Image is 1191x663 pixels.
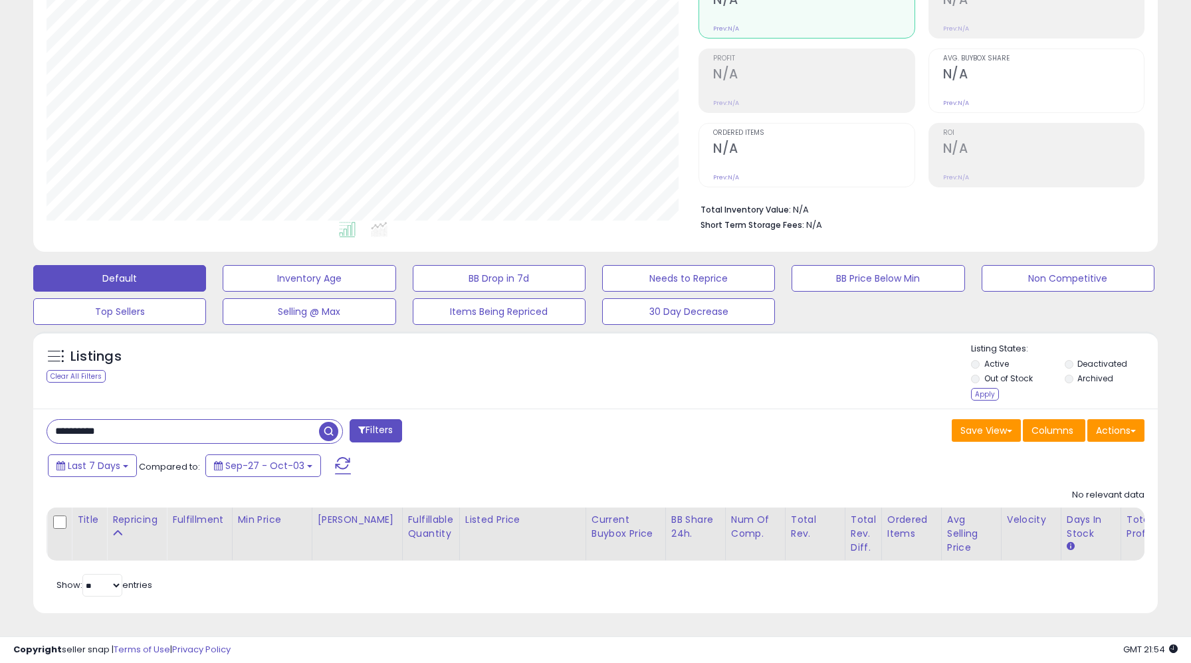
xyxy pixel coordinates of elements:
[33,265,206,292] button: Default
[33,298,206,325] button: Top Sellers
[172,643,231,656] a: Privacy Policy
[139,460,200,473] span: Compared to:
[1123,643,1178,656] span: 2025-10-11 21:54 GMT
[943,173,969,181] small: Prev: N/A
[713,130,914,137] span: Ordered Items
[1087,419,1144,442] button: Actions
[318,513,397,527] div: [PERSON_NAME]
[1023,419,1085,442] button: Columns
[1077,373,1113,384] label: Archived
[887,513,936,541] div: Ordered Items
[68,459,120,472] span: Last 7 Days
[1072,489,1144,502] div: No relevant data
[408,513,454,541] div: Fulfillable Quantity
[701,219,804,231] b: Short Term Storage Fees:
[713,66,914,84] h2: N/A
[172,513,226,527] div: Fulfillment
[943,130,1144,137] span: ROI
[47,370,106,383] div: Clear All Filters
[70,347,122,366] h5: Listings
[806,219,822,231] span: N/A
[13,644,231,656] div: seller snap | |
[1127,513,1175,541] div: Total Profit
[602,265,775,292] button: Needs to Reprice
[701,204,791,215] b: Total Inventory Value:
[971,388,999,401] div: Apply
[713,99,739,107] small: Prev: N/A
[713,55,914,62] span: Profit
[77,513,101,527] div: Title
[984,358,1009,369] label: Active
[952,419,1021,442] button: Save View
[205,454,321,477] button: Sep-27 - Oct-03
[971,343,1158,355] p: Listing States:
[713,25,739,33] small: Prev: N/A
[1067,513,1115,541] div: Days In Stock
[350,419,401,442] button: Filters
[1007,513,1055,527] div: Velocity
[1031,424,1073,437] span: Columns
[225,459,304,472] span: Sep-27 - Oct-03
[984,373,1033,384] label: Out of Stock
[238,513,306,527] div: Min Price
[982,265,1154,292] button: Non Competitive
[947,513,996,555] div: Avg Selling Price
[56,579,152,591] span: Show: entries
[943,25,969,33] small: Prev: N/A
[1067,541,1075,553] small: Days In Stock.
[713,141,914,159] h2: N/A
[713,173,739,181] small: Prev: N/A
[592,513,660,541] div: Current Buybox Price
[413,265,586,292] button: BB Drop in 7d
[48,454,137,477] button: Last 7 Days
[671,513,720,541] div: BB Share 24h.
[223,265,395,292] button: Inventory Age
[413,298,586,325] button: Items Being Repriced
[943,55,1144,62] span: Avg. Buybox Share
[943,141,1144,159] h2: N/A
[701,201,1135,217] li: N/A
[792,265,964,292] button: BB Price Below Min
[791,513,839,541] div: Total Rev.
[223,298,395,325] button: Selling @ Max
[465,513,580,527] div: Listed Price
[114,643,170,656] a: Terms of Use
[112,513,161,527] div: Repricing
[851,513,876,555] div: Total Rev. Diff.
[943,99,969,107] small: Prev: N/A
[731,513,780,541] div: Num of Comp.
[1077,358,1127,369] label: Deactivated
[943,66,1144,84] h2: N/A
[602,298,775,325] button: 30 Day Decrease
[13,643,62,656] strong: Copyright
